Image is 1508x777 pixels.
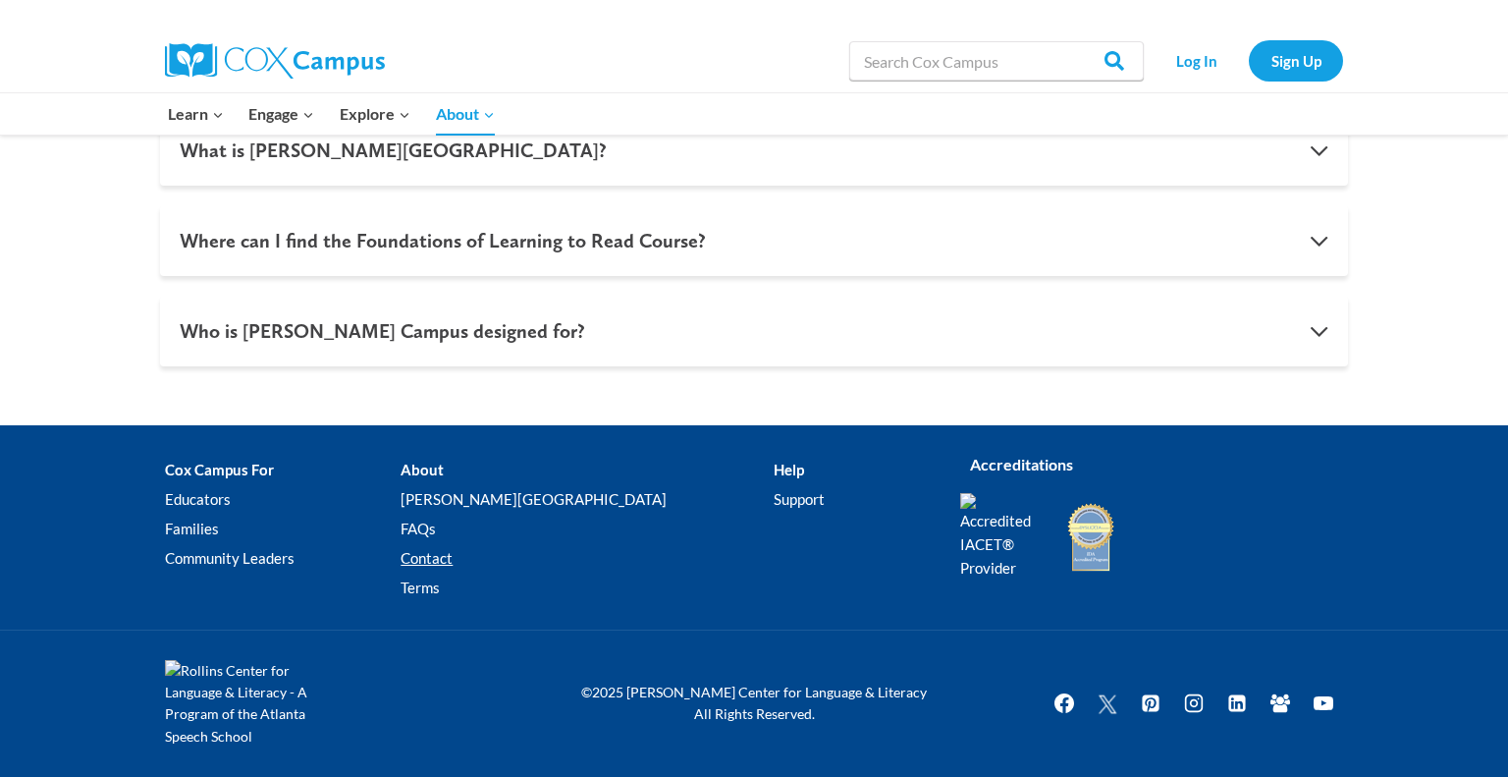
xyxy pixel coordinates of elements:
[1217,684,1257,723] a: Linkedin
[1131,684,1170,723] a: Pinterest
[1066,501,1115,574] img: IDA Accredited
[423,93,508,135] button: Child menu of About
[165,43,385,79] img: Cox Campus
[155,93,237,135] button: Child menu of Learn
[1088,684,1127,723] a: Twitter
[165,660,342,749] img: Rollins Center for Language & Literacy - A Program of the Atlanta Speech School
[849,41,1144,81] input: Search Cox Campus
[1045,684,1084,723] a: Facebook
[401,573,773,602] a: Terms
[327,93,423,135] button: Child menu of Explore
[1261,684,1300,723] a: Facebook Group
[401,514,773,543] a: FAQs
[1249,40,1343,81] a: Sign Up
[1304,684,1343,723] a: YouTube
[165,484,401,514] a: Educators
[774,484,931,514] a: Support
[1154,40,1239,81] a: Log In
[160,205,1348,276] button: Where can I find the Foundations of Learning to Read Course?
[160,115,1348,186] button: What is [PERSON_NAME][GEOGRAPHIC_DATA]?
[237,93,328,135] button: Child menu of Engage
[155,93,507,135] nav: Primary Navigation
[165,543,401,573] a: Community Leaders
[960,493,1044,580] img: Accredited IACET® Provider
[401,484,773,514] a: [PERSON_NAME][GEOGRAPHIC_DATA]
[160,296,1348,366] button: Who is [PERSON_NAME] Campus designed for?
[567,682,941,726] p: ©2025 [PERSON_NAME] Center for Language & Literacy All Rights Reserved.
[1154,40,1343,81] nav: Secondary Navigation
[401,543,773,573] a: Contact
[970,455,1073,473] strong: Accreditations
[1174,684,1213,723] a: Instagram
[1096,693,1119,715] img: Twitter X icon white
[165,514,401,543] a: Families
